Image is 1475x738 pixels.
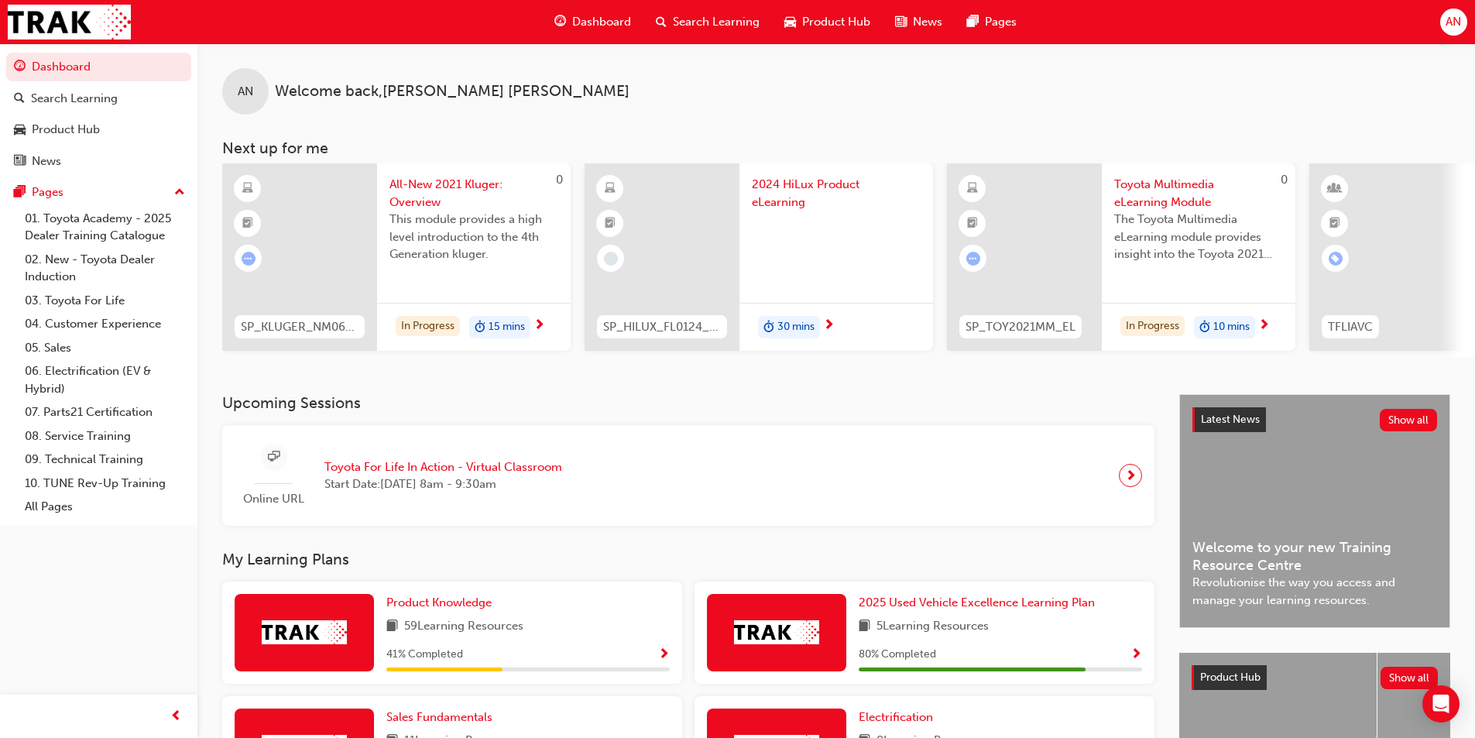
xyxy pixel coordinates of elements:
span: prev-icon [170,707,182,726]
span: 80 % Completed [859,646,936,664]
span: learningRecordVerb_ENROLL-icon [1329,252,1343,266]
span: AN [1446,13,1461,31]
span: duration-icon [475,318,485,338]
div: In Progress [1120,316,1185,337]
a: 09. Technical Training [19,448,191,472]
span: news-icon [895,12,907,32]
a: Latest NewsShow all [1192,407,1437,432]
a: 07. Parts21 Certification [19,400,191,424]
span: sessionType_ONLINE_URL-icon [268,448,280,467]
span: All-New 2021 Kluger: Overview [389,176,558,211]
span: news-icon [14,155,26,169]
span: Product Hub [802,13,870,31]
span: 10 mins [1213,318,1250,336]
span: Pages [985,13,1017,31]
span: Toyota For Life In Action - Virtual Classroom [324,458,562,476]
span: guage-icon [554,12,566,32]
span: 15 mins [489,318,525,336]
span: This module provides a high level introduction to the 4th Generation kluger. [389,211,558,263]
span: Toyota Multimedia eLearning Module [1114,176,1283,211]
span: car-icon [784,12,796,32]
a: Online URLToyota For Life In Action - Virtual ClassroomStart Date:[DATE] 8am - 9:30am [235,438,1142,514]
span: 2024 HiLux Product eLearning [752,176,921,211]
a: news-iconNews [883,6,955,38]
span: Show Progress [658,648,670,662]
span: Dashboard [572,13,631,31]
a: Electrification [859,709,939,726]
img: Trak [734,620,819,644]
a: Dashboard [6,53,191,81]
a: 0SP_TOY2021MM_ELToyota Multimedia eLearning ModuleThe Toyota Multimedia eLearning module provides... [947,163,1295,351]
h3: My Learning Plans [222,551,1154,568]
a: guage-iconDashboard [542,6,643,38]
span: 0 [1281,173,1288,187]
div: Search Learning [31,90,118,108]
span: booktick-icon [242,214,253,234]
a: 2025 Used Vehicle Excellence Learning Plan [859,594,1101,612]
button: Show all [1381,667,1439,689]
span: The Toyota Multimedia eLearning module provides insight into the Toyota 2021 Multimedia technolog... [1114,211,1283,263]
span: duration-icon [1199,318,1210,338]
button: Show Progress [658,645,670,664]
span: Product Knowledge [386,596,492,609]
span: search-icon [14,92,25,106]
span: Welcome back , [PERSON_NAME] [PERSON_NAME] [275,83,629,101]
a: 04. Customer Experience [19,312,191,336]
span: book-icon [859,617,870,637]
a: search-iconSearch Learning [643,6,772,38]
h3: Next up for me [197,139,1475,157]
a: News [6,147,191,176]
span: Online URL [235,490,312,508]
span: 41 % Completed [386,646,463,664]
span: 59 Learning Resources [404,617,523,637]
div: Product Hub [32,121,100,139]
span: learningResourceType_ELEARNING-icon [605,179,616,199]
span: learningRecordVerb_NONE-icon [604,252,618,266]
a: pages-iconPages [955,6,1029,38]
a: Product Knowledge [386,594,498,612]
div: News [32,153,61,170]
a: 0SP_KLUGER_NM0621_EL01All-New 2021 Kluger: OverviewThis module provides a high level introduction... [222,163,571,351]
span: next-icon [823,319,835,333]
button: Show Progress [1130,645,1142,664]
span: learningRecordVerb_ATTEMPT-icon [242,252,256,266]
a: 08. Service Training [19,424,191,448]
button: Pages [6,178,191,207]
a: Trak [8,5,131,39]
span: Sales Fundamentals [386,710,492,724]
span: car-icon [14,123,26,137]
span: Welcome to your new Training Resource Centre [1192,539,1437,574]
span: SP_KLUGER_NM0621_EL01 [241,318,358,336]
a: Sales Fundamentals [386,709,499,726]
button: DashboardSearch LearningProduct HubNews [6,50,191,178]
span: 2025 Used Vehicle Excellence Learning Plan [859,596,1095,609]
span: book-icon [386,617,398,637]
button: AN [1440,9,1467,36]
a: car-iconProduct Hub [772,6,883,38]
a: 02. New - Toyota Dealer Induction [19,248,191,289]
a: Product Hub [6,115,191,144]
span: pages-icon [14,186,26,200]
span: Show Progress [1130,648,1142,662]
span: learningResourceType_ELEARNING-icon [242,179,253,199]
a: SP_HILUX_FL0124_EL2024 HiLux Product eLearningduration-icon30 mins [585,163,933,351]
a: 01. Toyota Academy - 2025 Dealer Training Catalogue [19,207,191,248]
span: Start Date: [DATE] 8am - 9:30am [324,475,562,493]
span: AN [238,83,253,101]
span: next-icon [1258,319,1270,333]
span: Electrification [859,710,933,724]
a: 05. Sales [19,336,191,360]
a: 10. TUNE Rev-Up Training [19,472,191,496]
h3: Upcoming Sessions [222,394,1154,412]
span: duration-icon [763,318,774,338]
img: Trak [262,620,347,644]
span: next-icon [1125,465,1137,486]
span: 5 Learning Resources [876,617,989,637]
span: pages-icon [967,12,979,32]
span: guage-icon [14,60,26,74]
a: All Pages [19,495,191,519]
div: Pages [32,184,63,201]
span: SP_TOY2021MM_EL [966,318,1075,336]
span: Latest News [1201,413,1260,426]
